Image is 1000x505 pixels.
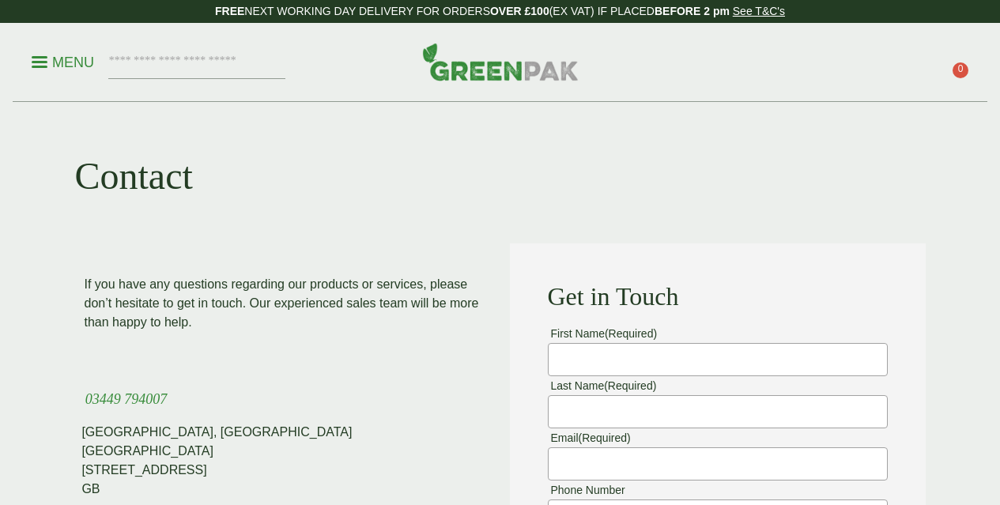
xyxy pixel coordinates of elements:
[490,5,549,17] strong: OVER £100
[604,379,656,392] span: (Required)
[32,53,94,72] p: Menu
[75,153,193,199] h1: Contact
[548,327,664,345] label: First Name
[605,327,657,340] span: (Required)
[81,423,352,499] div: [GEOGRAPHIC_DATA], [GEOGRAPHIC_DATA] [GEOGRAPHIC_DATA] [STREET_ADDRESS] GB
[85,275,481,332] p: If you have any questions regarding our products or services, please don’t hesitate to get in tou...
[733,5,785,17] a: See T&C's
[953,62,968,78] span: 0
[548,281,888,311] h2: Get in Touch
[548,484,632,501] label: Phone Number
[548,379,663,397] label: Last Name
[32,53,94,69] a: Menu
[655,5,730,17] strong: BEFORE 2 pm
[85,391,168,407] span: 03449 794007
[85,393,168,406] a: 03449 794007
[422,43,579,81] img: GreenPak Supplies
[548,432,637,449] label: Email
[215,5,244,17] strong: FREE
[579,432,631,444] span: (Required)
